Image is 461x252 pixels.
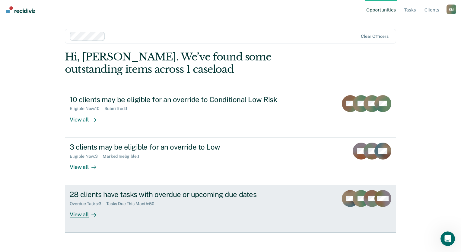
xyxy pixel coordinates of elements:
div: Clear officers [361,34,389,39]
div: Marked Ineligible : 1 [103,154,144,159]
div: Overdue Tasks : 3 [70,201,106,206]
div: Eligible Now : 3 [70,154,103,159]
div: Eligible Now : 10 [70,106,104,111]
img: Recidiviz [6,6,35,13]
div: K M [447,5,456,14]
a: 10 clients may be eligible for an override to Conditional Low RiskEligible Now:10Submitted:1View all [65,90,396,138]
div: Tasks Due This Month : 50 [106,201,159,206]
a: 3 clients may be eligible for an override to LowEligible Now:3Marked Ineligible:1View all [65,138,396,185]
div: View all [70,159,103,170]
a: 28 clients have tasks with overdue or upcoming due datesOverdue Tasks:3Tasks Due This Month:50Vie... [65,185,396,233]
div: 28 clients have tasks with overdue or upcoming due dates [70,190,281,199]
button: Profile dropdown button [447,5,456,14]
div: View all [70,111,103,123]
div: 3 clients may be eligible for an override to Low [70,143,281,151]
iframe: Intercom live chat [440,231,455,246]
div: Submitted : 1 [104,106,132,111]
div: View all [70,206,103,218]
div: Hi, [PERSON_NAME]. We’ve found some outstanding items across 1 caseload [65,51,330,76]
div: 10 clients may be eligible for an override to Conditional Low Risk [70,95,281,104]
